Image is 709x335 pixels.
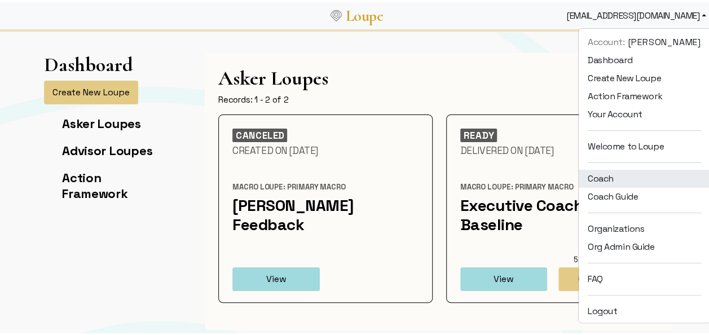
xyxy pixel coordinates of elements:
button: View [232,265,320,289]
div: Records: 1 - 2 of 2 [218,92,289,103]
div: CANCELED [232,126,287,140]
app-left-page-nav: Dashboard [44,51,166,210]
div: READY [460,126,497,140]
div: Macro Loupe: Primary Macro [232,180,419,190]
button: Create New Loupe [44,78,138,102]
a: Action Framework [62,167,128,199]
button: Get Report [558,265,646,289]
a: Loupe [342,3,387,24]
h1: Dashboard [44,51,133,74]
a: Advisor Loupes [62,140,152,156]
h1: Asker Loupes [218,64,660,87]
a: Executive Coaching Baseline [460,193,605,232]
div: Created On [DATE] [232,142,419,155]
a: Asker Loupes [62,113,141,129]
a: [PERSON_NAME] Feedback [232,193,354,232]
div: Delivered On [DATE] [460,142,646,155]
div: Macro Loupe: Primary Macro [460,180,646,190]
span: Account: [588,34,625,46]
img: Loupe Logo [331,8,342,19]
span: [PERSON_NAME] [628,33,701,47]
button: View [460,265,548,289]
div: 5 replied of 8 invited [558,253,646,263]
